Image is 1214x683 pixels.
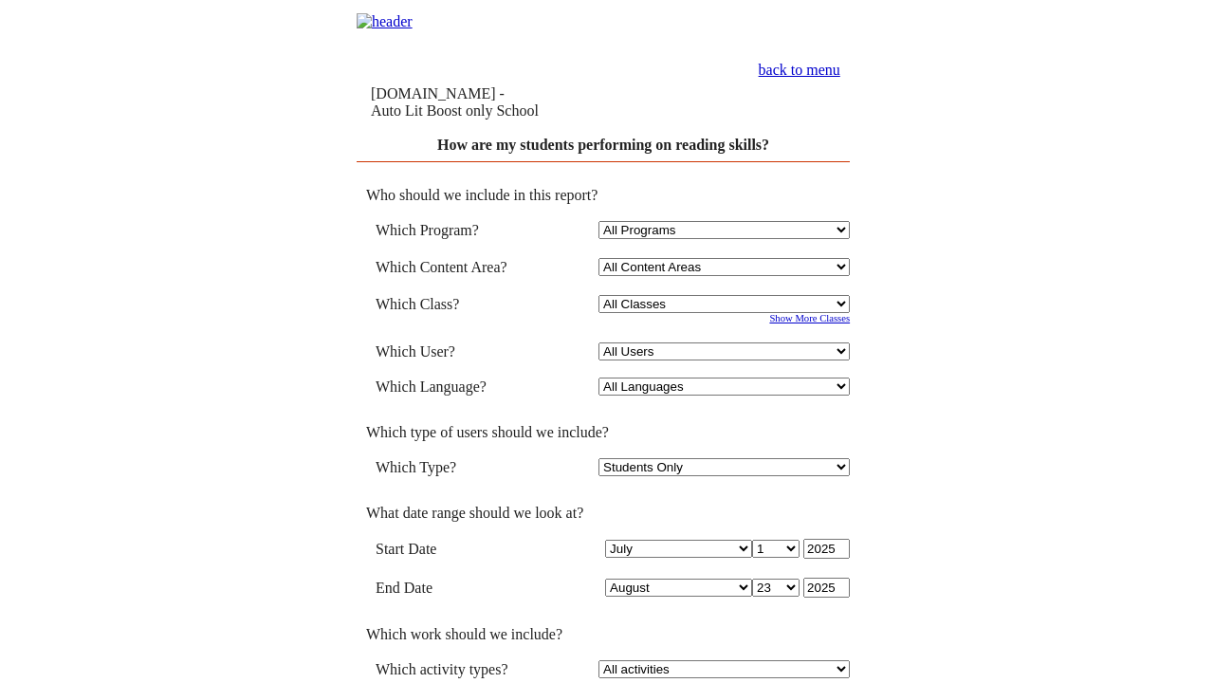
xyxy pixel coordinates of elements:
[371,85,660,120] td: [DOMAIN_NAME] -
[357,626,850,643] td: Which work should we include?
[376,660,535,678] td: Which activity types?
[357,13,413,30] img: header
[376,378,535,396] td: Which Language?
[376,539,535,559] td: Start Date
[376,578,535,598] td: End Date
[371,102,539,119] nobr: Auto Lit Boost only School
[759,62,840,78] a: back to menu
[357,187,850,204] td: Who should we include in this report?
[376,342,535,360] td: Which User?
[769,313,850,323] a: Show More Classes
[376,259,507,275] nobr: Which Content Area?
[376,458,535,476] td: Which Type?
[376,221,535,239] td: Which Program?
[376,295,535,313] td: Which Class?
[437,137,769,153] a: How are my students performing on reading skills?
[357,505,850,522] td: What date range should we look at?
[357,424,850,441] td: Which type of users should we include?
